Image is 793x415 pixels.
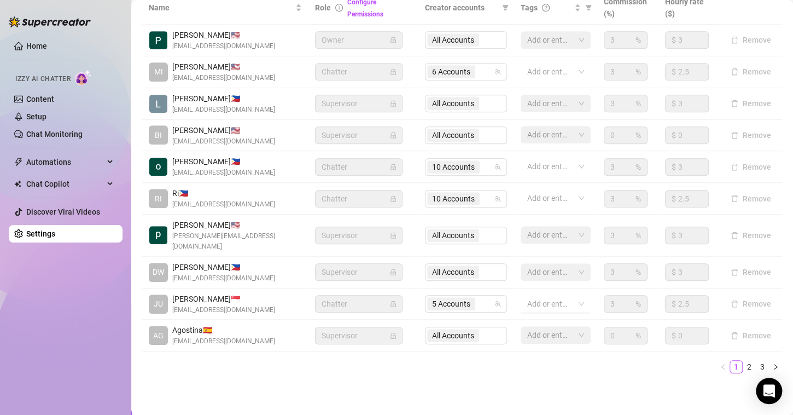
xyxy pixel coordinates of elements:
span: [EMAIL_ADDRESS][DOMAIN_NAME] [172,41,275,51]
span: [EMAIL_ADDRESS][DOMAIN_NAME] [172,73,275,83]
span: Role [315,3,331,12]
span: team [494,195,501,202]
a: Settings [26,229,55,238]
button: Remove [726,160,775,174]
img: Paige [149,31,167,49]
span: [PERSON_NAME] 🇺🇸 [172,29,275,41]
a: 2 [743,361,755,373]
span: lock [390,195,397,202]
span: Supervisor [322,127,396,143]
img: AI Chatter [75,70,92,85]
span: left [720,364,726,370]
span: question-circle [542,4,550,11]
img: paige [149,226,167,244]
span: JU [154,298,163,310]
span: Supervisor [322,95,396,112]
span: [EMAIL_ADDRESS][DOMAIN_NAME] [172,136,275,147]
span: 10 Accounts [427,192,480,205]
span: Automations [26,153,104,171]
span: MI [154,66,163,78]
span: 10 Accounts [432,161,475,173]
span: lock [390,232,397,239]
a: 3 [756,361,768,373]
span: [PERSON_NAME][EMAIL_ADDRESS][DOMAIN_NAME] [172,231,302,252]
span: [PERSON_NAME] 🇸🇬 [172,293,275,305]
span: Chatter [322,296,396,312]
span: Supervisor [322,227,396,244]
a: 1 [730,361,742,373]
span: filter [585,4,592,11]
span: Agostina 🇪🇸 [172,324,275,336]
img: Lorenzo [149,95,167,113]
span: RI [155,193,162,205]
span: [EMAIL_ADDRESS][DOMAIN_NAME] [172,105,275,115]
span: [PERSON_NAME] 🇺🇸 [172,61,275,73]
span: lock [390,269,397,275]
span: Ri 🇵🇭 [172,187,275,199]
a: Setup [26,112,46,121]
span: 6 Accounts [432,66,470,78]
span: Chatter [322,159,396,175]
span: Chat Copilot [26,175,104,193]
button: Remove [726,97,775,110]
span: lock [390,301,397,307]
button: right [769,360,782,373]
span: team [494,301,501,307]
button: Remove [726,65,775,78]
span: [EMAIL_ADDRESS][DOMAIN_NAME] [172,273,275,284]
span: thunderbolt [14,158,23,166]
span: Supervisor [322,264,396,280]
span: AG [153,330,164,342]
button: Remove [726,329,775,342]
span: 5 Accounts [432,298,470,310]
li: 3 [756,360,769,373]
img: Chat Copilot [14,180,21,188]
span: [PERSON_NAME] 🇵🇭 [172,155,275,168]
button: Remove [726,33,775,47]
img: logo-BBDzfeDw.svg [9,16,91,27]
a: Home [26,42,47,50]
button: Remove [726,297,775,310]
span: 10 Accounts [427,160,480,174]
span: [EMAIL_ADDRESS][DOMAIN_NAME] [172,199,275,210]
a: Content [26,95,54,103]
span: Creator accounts [425,2,498,14]
span: team [494,68,501,75]
span: lock [390,100,397,107]
span: 10 Accounts [432,193,475,205]
span: lock [390,132,397,139]
span: team [494,164,501,170]
span: BI [155,129,162,141]
span: lock [390,164,397,170]
span: [PERSON_NAME] 🇵🇭 [172,261,275,273]
li: Previous Page [716,360,730,373]
span: Supervisor [322,327,396,344]
span: lock [390,37,397,43]
button: left [716,360,730,373]
span: filter [502,4,509,11]
span: Izzy AI Chatter [15,74,71,84]
span: Chatter [322,64,396,80]
span: 5 Accounts [427,297,475,310]
span: [EMAIL_ADDRESS][DOMAIN_NAME] [172,168,275,178]
button: Remove [726,192,775,205]
span: [PERSON_NAME] 🇺🇸 [172,219,302,231]
span: Chatter [322,191,396,207]
span: Name [149,2,293,14]
button: Remove [726,266,775,279]
li: 1 [730,360,743,373]
span: [PERSON_NAME] 🇺🇸 [172,124,275,136]
span: [EMAIL_ADDRESS][DOMAIN_NAME] [172,336,275,347]
span: Tags [521,2,538,14]
span: [PERSON_NAME] 🇵🇭 [172,93,275,105]
span: [EMAIL_ADDRESS][DOMAIN_NAME] [172,305,275,315]
span: 6 Accounts [427,65,475,78]
button: Remove [726,129,775,142]
img: Krish [149,158,167,176]
a: Chat Monitoring [26,130,83,139]
a: Discover Viral Videos [26,207,100,216]
li: 2 [743,360,756,373]
li: Next Page [769,360,782,373]
span: info-circle [335,4,343,11]
span: Owner [322,32,396,48]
